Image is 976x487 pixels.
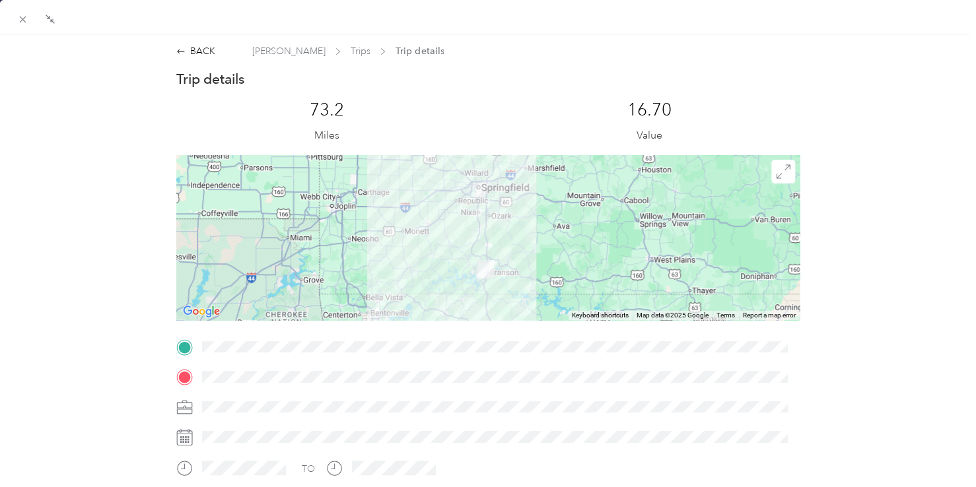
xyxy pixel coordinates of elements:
[309,100,343,121] p: 73.2
[716,311,735,319] a: Terms (opens in new tab)
[902,413,976,487] iframe: Everlance-gr Chat Button Frame
[627,100,672,121] p: 16.70
[180,303,223,320] a: Open this area in Google Maps (opens a new window)
[743,311,796,319] a: Report a map error
[572,311,629,320] button: Keyboard shortcuts
[351,44,370,58] span: Trips
[637,311,709,319] span: Map data ©2025 Google
[180,303,223,320] img: Google
[252,44,326,58] span: [PERSON_NAME]
[396,44,444,58] span: Trip details
[637,127,662,144] p: Value
[302,462,315,476] div: TO
[176,70,244,88] p: Trip details
[176,44,215,58] div: BACK
[314,127,339,144] p: Miles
